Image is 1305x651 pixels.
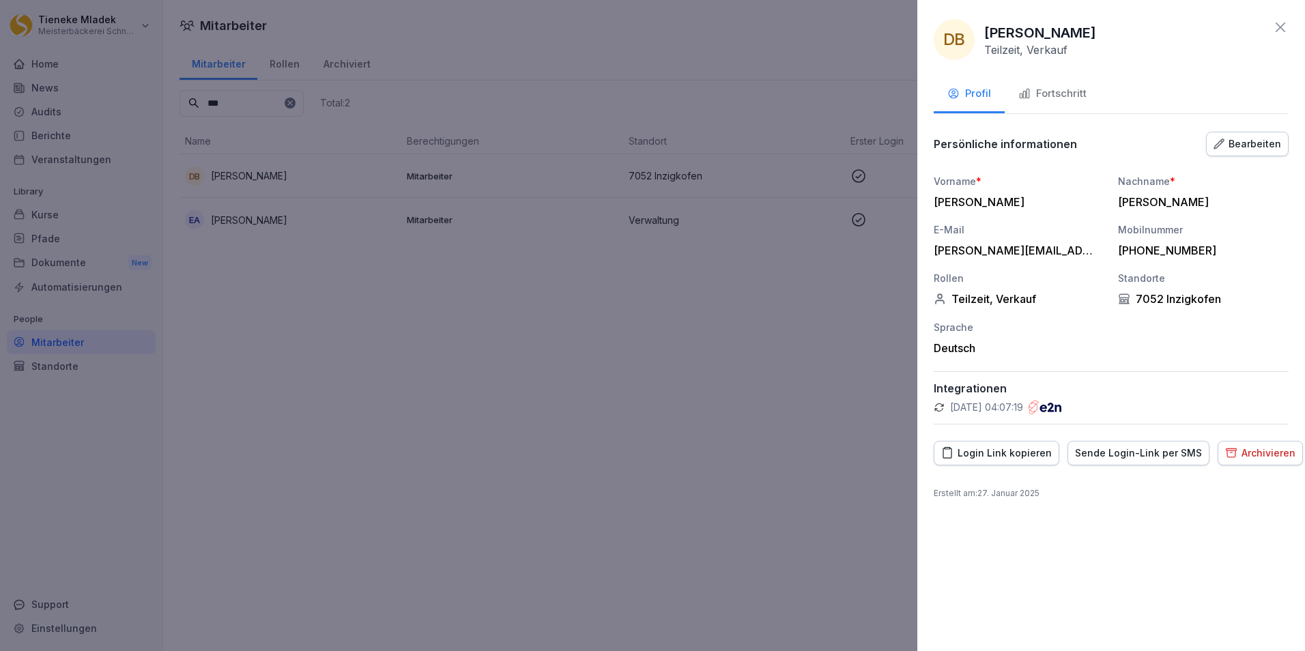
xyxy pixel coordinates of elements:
p: Persönliche informationen [934,137,1077,151]
button: Sende Login-Link per SMS [1067,441,1209,465]
div: Vorname [934,174,1104,188]
div: Mobilnummer [1118,222,1289,237]
button: Bearbeiten [1206,132,1289,156]
div: Sprache [934,320,1104,334]
div: Standorte [1118,271,1289,285]
div: Teilzeit, Verkauf [934,292,1104,306]
div: Login Link kopieren [941,446,1052,461]
button: Archivieren [1218,441,1303,465]
div: Fortschritt [1018,86,1087,102]
button: Login Link kopieren [934,441,1059,465]
div: [PERSON_NAME] [1118,195,1282,209]
p: [DATE] 04:07:19 [950,401,1023,414]
button: Fortschritt [1005,76,1100,113]
p: Teilzeit, Verkauf [984,43,1067,57]
p: Erstellt am : 27. Januar 2025 [934,487,1289,500]
div: Deutsch [934,341,1104,355]
p: Integrationen [934,381,1289,395]
div: Profil [947,86,991,102]
div: [PHONE_NUMBER] [1118,244,1282,257]
div: 7052 Inzigkofen [1118,292,1289,306]
div: DB [934,19,975,60]
div: [PERSON_NAME] [934,195,1098,209]
button: Profil [934,76,1005,113]
img: e2n.png [1029,401,1061,414]
div: Archivieren [1225,446,1295,461]
div: [PERSON_NAME][EMAIL_ADDRESS][DOMAIN_NAME] [934,244,1098,257]
div: Sende Login-Link per SMS [1075,446,1202,461]
p: [PERSON_NAME] [984,23,1096,43]
div: E-Mail [934,222,1104,237]
div: Nachname [1118,174,1289,188]
div: Rollen [934,271,1104,285]
div: Bearbeiten [1214,136,1281,151]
